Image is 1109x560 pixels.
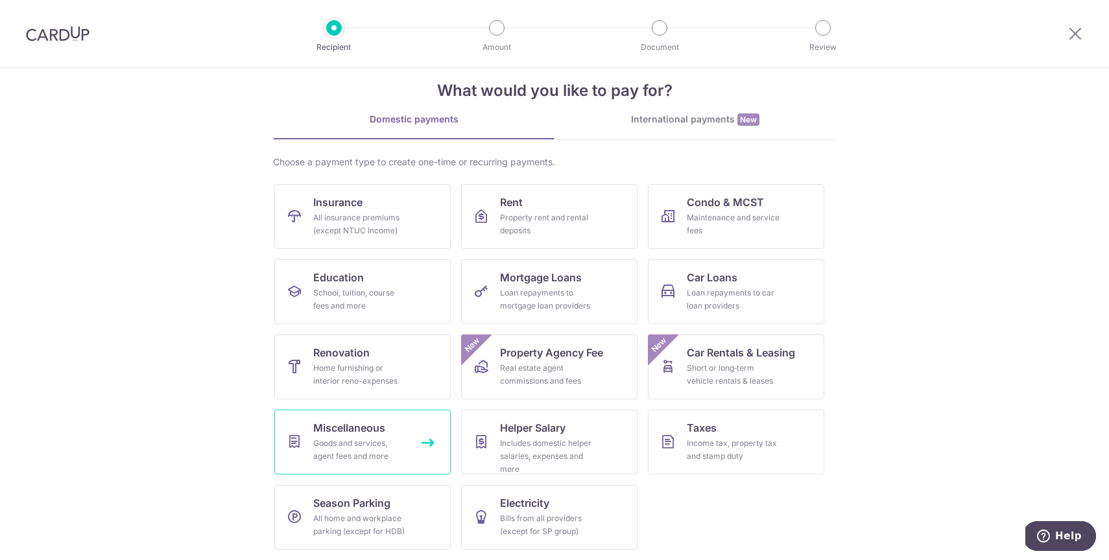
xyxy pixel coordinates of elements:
a: TaxesIncome tax, property tax and stamp duty [648,410,824,474]
a: Helper SalaryIncludes domestic helper salaries, expenses and more [461,410,638,474]
a: RentProperty rent and rental deposits [461,184,638,249]
a: Car Rentals & LeasingShort or long‑term vehicle rentals & leasesNew [648,334,824,399]
div: Domestic payments [273,113,554,126]
span: Car Rentals & Leasing [687,345,795,360]
span: Season Parking [313,495,390,511]
span: Taxes [687,420,717,436]
a: InsuranceAll insurance premiums (except NTUC Income) [274,184,451,249]
div: Bills from all providers (except for SP group) [500,512,593,538]
p: Review [775,41,871,54]
span: Helper Salary [500,420,566,436]
span: Education [313,270,364,285]
iframe: Opens a widget where you can find more information [1025,521,1096,554]
a: Car LoansLoan repayments to car loan providers [648,259,824,324]
div: Loan repayments to car loan providers [687,286,780,312]
div: Loan repayments to mortgage loan providers [500,286,593,312]
span: Renovation [313,345,370,360]
div: All home and workplace parking (except for HDB) [313,512,407,538]
div: Income tax, property tax and stamp duty [687,437,780,463]
span: Help [30,9,56,21]
span: New [737,113,759,126]
span: Rent [500,194,523,210]
p: Document [612,41,708,54]
div: Maintenance and service fees [687,211,780,237]
span: Property Agency Fee [500,345,603,360]
span: Condo & MCST [687,194,764,210]
div: Property rent and rental deposits [500,211,593,237]
div: Choose a payment type to create one-time or recurring payments. [273,156,836,169]
p: Recipient [286,41,382,54]
a: RenovationHome furnishing or interior reno-expenses [274,334,451,399]
a: EducationSchool, tuition, course fees and more [274,259,451,324]
a: Season ParkingAll home and workplace parking (except for HDB) [274,485,451,550]
span: Miscellaneous [313,420,385,436]
a: ElectricityBills from all providers (except for SP group) [461,485,638,550]
div: International payments [554,113,836,126]
div: Home furnishing or interior reno-expenses [313,362,407,388]
p: Amount [449,41,545,54]
div: All insurance premiums (except NTUC Income) [313,211,407,237]
img: CardUp [26,26,89,41]
a: Mortgage LoansLoan repayments to mortgage loan providers [461,259,638,324]
span: Electricity [500,495,549,511]
span: New [462,334,483,356]
span: Car Loans [687,270,737,285]
a: Property Agency FeeReal estate agent commissions and feesNew [461,334,638,399]
span: New [649,334,670,356]
h4: What would you like to pay for? [273,79,836,102]
a: Condo & MCSTMaintenance and service fees [648,184,824,249]
div: School, tuition, course fees and more [313,286,407,312]
a: MiscellaneousGoods and services, agent fees and more [274,410,451,474]
span: Insurance [313,194,363,210]
span: Mortgage Loans [500,270,582,285]
div: Real estate agent commissions and fees [500,362,593,388]
div: Goods and services, agent fees and more [313,437,407,463]
div: Includes domestic helper salaries, expenses and more [500,437,593,476]
div: Short or long‑term vehicle rentals & leases [687,362,780,388]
